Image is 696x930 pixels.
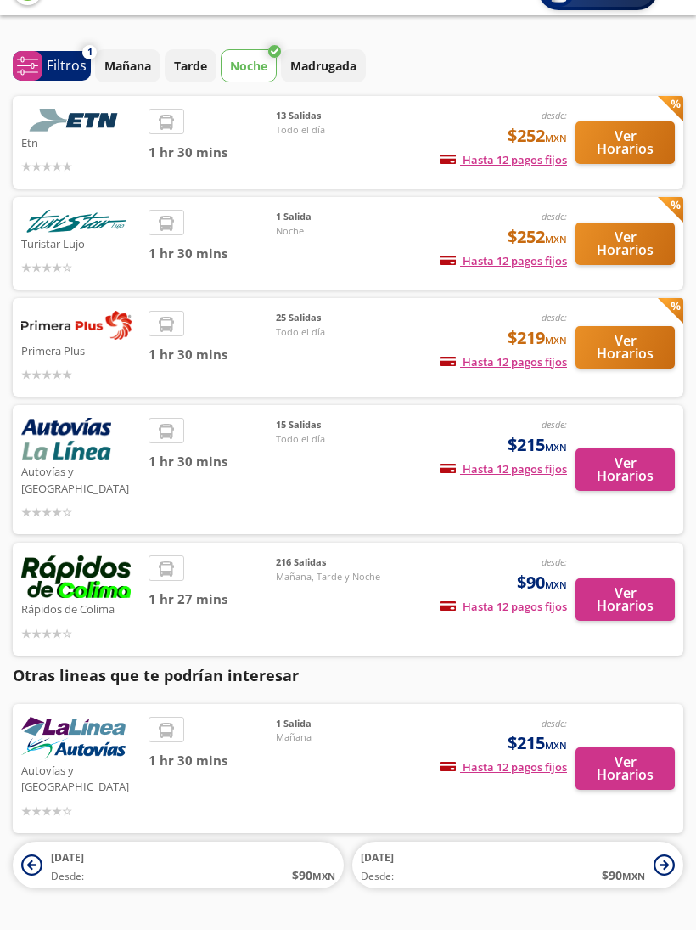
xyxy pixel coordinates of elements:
span: $215 [508,432,567,458]
img: Autovías y La Línea [21,418,111,460]
span: 1 hr 30 mins [149,143,276,162]
small: MXN [545,334,567,347]
span: $215 [508,730,567,756]
button: Tarde [165,49,216,82]
em: desde: [542,418,567,431]
p: Autovías y [GEOGRAPHIC_DATA] [21,759,140,796]
button: [DATE]Desde:$90MXN [13,842,344,888]
button: Ver Horarios [575,223,675,265]
button: Ver Horarios [575,747,675,790]
button: Ver Horarios [575,326,675,369]
button: [DATE]Desde:$90MXN [352,842,683,888]
span: 1 hr 30 mins [149,452,276,471]
small: MXN [545,578,567,591]
span: 216 Salidas [276,555,395,570]
button: Ver Horarios [575,578,675,621]
small: MXN [545,132,567,144]
img: Turistar Lujo [21,210,132,233]
button: Madrugada [281,49,366,82]
small: MXN [545,739,567,752]
span: Desde: [51,869,84,884]
span: Todo el día [276,325,395,340]
span: 13 Salidas [276,109,395,123]
span: $ 90 [292,866,335,884]
span: 1 Salida [276,210,395,224]
button: Ver Horarios [575,121,675,164]
span: [DATE] [361,850,394,865]
p: Primera Plus [21,340,140,360]
button: Mañana [95,49,160,82]
span: 15 Salidas [276,418,395,432]
em: desde: [542,717,567,730]
span: [DATE] [51,850,84,865]
p: Rápidos de Colima [21,598,140,618]
button: 1Filtros [13,51,91,81]
p: Tarde [174,57,207,75]
p: Filtros [47,55,87,76]
img: Etn [21,109,132,132]
p: Noche [230,57,267,75]
p: Turistar Lujo [21,233,140,253]
em: desde: [542,109,567,121]
span: Hasta 12 pagos fijos [440,599,567,614]
span: 1 hr 30 mins [149,244,276,263]
span: $252 [508,224,567,250]
p: Otras lineas que te podrían interesar [13,664,683,687]
span: Hasta 12 pagos fijos [440,461,567,476]
span: 1 [87,45,93,59]
p: Etn [21,132,140,152]
em: desde: [542,555,567,568]
span: 1 hr 30 mins [149,345,276,364]
span: Mañana, Tarde y Noche [276,570,395,584]
span: Hasta 12 pagos fijos [440,152,567,167]
small: MXN [545,233,567,245]
span: Desde: [361,869,394,884]
button: Ver Horarios [575,448,675,491]
button: Noche [221,49,277,82]
span: $252 [508,123,567,149]
span: $219 [508,325,567,351]
span: Hasta 12 pagos fijos [440,354,567,369]
em: desde: [542,311,567,324]
span: 1 Salida [276,717,395,731]
small: MXN [622,870,645,882]
span: 1 hr 27 mins [149,589,276,609]
span: $ 90 [602,866,645,884]
span: Todo el día [276,123,395,138]
span: 1 hr 30 mins [149,751,276,770]
small: MXN [545,441,567,454]
span: Hasta 12 pagos fijos [440,759,567,775]
small: MXN [312,870,335,882]
em: desde: [542,210,567,223]
span: Mañana [276,730,395,745]
span: 25 Salidas [276,311,395,325]
span: $90 [517,570,567,595]
span: Hasta 12 pagos fijos [440,253,567,268]
span: Todo el día [276,432,395,447]
img: Rápidos de Colima [21,555,131,598]
img: Primera Plus [21,311,132,340]
p: Autovías y [GEOGRAPHIC_DATA] [21,460,140,497]
span: Noche [276,224,395,239]
p: Madrugada [290,57,356,75]
img: Autovías y La Línea [21,717,126,759]
p: Mañana [104,57,151,75]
